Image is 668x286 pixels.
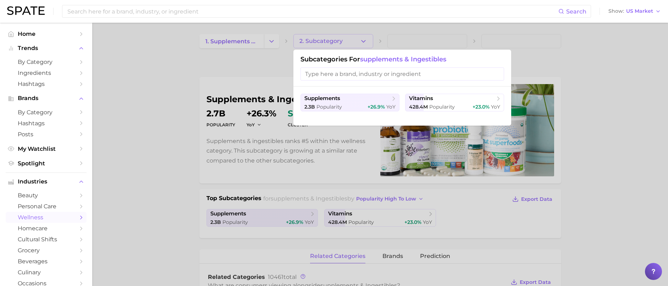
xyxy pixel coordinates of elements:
[409,104,428,110] span: 428.4m
[18,70,74,76] span: Ingredients
[6,245,87,256] a: grocery
[6,78,87,89] a: Hashtags
[368,104,385,110] span: +26.9%
[18,120,74,127] span: Hashtags
[18,59,74,65] span: by Category
[6,223,87,234] a: homecare
[6,129,87,140] a: Posts
[6,28,87,39] a: Home
[607,7,663,16] button: ShowUS Market
[6,107,87,118] a: by Category
[6,143,87,154] a: My Watchlist
[6,176,87,187] button: Industries
[18,81,74,87] span: Hashtags
[18,203,74,210] span: personal care
[6,118,87,129] a: Hashtags
[300,67,504,81] input: Type here a brand, industry or ingredient
[6,267,87,278] a: culinary
[409,95,433,102] span: vitamins
[18,236,74,243] span: cultural shifts
[67,5,558,17] input: Search here for a brand, industry, or ingredient
[18,109,74,116] span: by Category
[7,6,45,15] img: SPATE
[6,56,87,67] a: by Category
[300,94,399,111] button: supplements2.3b Popularity+26.9% YoY
[18,269,74,276] span: culinary
[18,95,74,101] span: Brands
[429,104,455,110] span: Popularity
[18,247,74,254] span: grocery
[6,190,87,201] a: beauty
[18,45,74,51] span: Trends
[491,104,500,110] span: YoY
[473,104,490,110] span: +23.0%
[300,55,504,63] h1: Subcategories for
[608,9,624,13] span: Show
[6,234,87,245] a: cultural shifts
[6,212,87,223] a: wellness
[18,225,74,232] span: homecare
[6,43,87,54] button: Trends
[18,192,74,199] span: beauty
[6,256,87,267] a: beverages
[304,95,340,102] span: supplements
[6,158,87,169] a: Spotlight
[6,201,87,212] a: personal care
[18,31,74,37] span: Home
[18,160,74,167] span: Spotlight
[6,93,87,104] button: Brands
[626,9,653,13] span: US Market
[18,214,74,221] span: wellness
[316,104,342,110] span: Popularity
[386,104,396,110] span: YoY
[18,145,74,152] span: My Watchlist
[566,8,586,15] span: Search
[304,104,315,110] span: 2.3b
[6,67,87,78] a: Ingredients
[405,94,504,111] button: vitamins428.4m Popularity+23.0% YoY
[360,55,446,63] span: supplements & ingestibles
[18,131,74,138] span: Posts
[18,178,74,185] span: Industries
[18,258,74,265] span: beverages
